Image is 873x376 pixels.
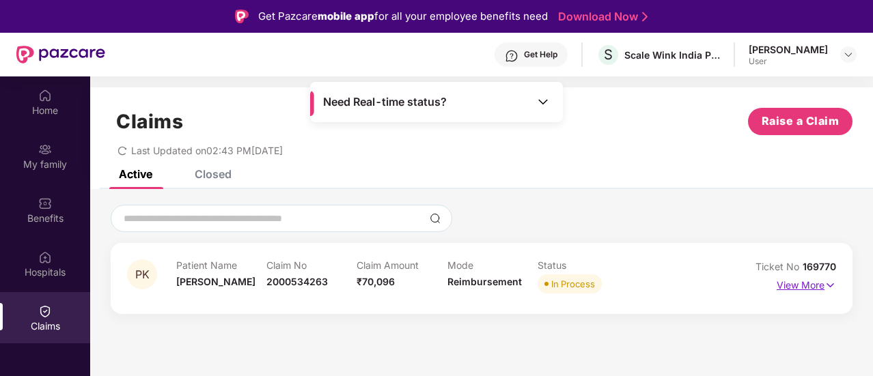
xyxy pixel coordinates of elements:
span: PK [135,269,150,280]
span: redo [117,145,127,156]
div: Get Help [524,49,557,60]
span: ₹70,096 [357,276,395,287]
img: svg+xml;base64,PHN2ZyB3aWR0aD0iMjAiIGhlaWdodD0iMjAiIHZpZXdCb3g9IjAgMCAyMCAyMCIgZmlsbD0ibm9uZSIgeG... [38,143,52,156]
button: Raise a Claim [748,108,853,135]
span: S [604,46,613,63]
img: svg+xml;base64,PHN2ZyBpZD0iRHJvcGRvd24tMzJ4MzIiIHhtbG5zPSJodHRwOi8vd3d3LnczLm9yZy8yMDAwL3N2ZyIgd2... [843,49,854,60]
span: Need Real-time status? [323,95,447,109]
p: View More [777,274,836,293]
strong: mobile app [318,10,374,23]
div: In Process [551,277,595,291]
p: Claim No [266,259,357,271]
div: Scale Wink India Private Limited [624,48,720,61]
div: Get Pazcare for all your employee benefits need [258,8,548,25]
img: Stroke [642,10,648,24]
p: Patient Name [176,259,266,271]
img: svg+xml;base64,PHN2ZyBpZD0iSG9tZSIgeG1sbnM9Imh0dHA6Ly93d3cudzMub3JnLzIwMDAvc3ZnIiB3aWR0aD0iMjAiIG... [38,89,52,102]
p: Mode [447,259,538,271]
img: svg+xml;base64,PHN2ZyBpZD0iU2VhcmNoLTMyeDMyIiB4bWxucz0iaHR0cDovL3d3dy53My5vcmcvMjAwMC9zdmciIHdpZH... [430,213,441,224]
a: Download Now [558,10,643,24]
h1: Claims [116,110,183,133]
img: Logo [235,10,249,23]
p: Status [538,259,628,271]
img: svg+xml;base64,PHN2ZyBpZD0iQmVuZWZpdHMiIHhtbG5zPSJodHRwOi8vd3d3LnczLm9yZy8yMDAwL3N2ZyIgd2lkdGg9Ij... [38,197,52,210]
span: [PERSON_NAME] [176,276,255,287]
div: User [749,56,828,67]
span: Ticket No [756,261,803,272]
span: Last Updated on 02:43 PM[DATE] [131,145,283,156]
div: [PERSON_NAME] [749,43,828,56]
div: Closed [195,167,232,181]
img: svg+xml;base64,PHN2ZyB4bWxucz0iaHR0cDovL3d3dy53My5vcmcvMjAwMC9zdmciIHdpZHRoPSIxNyIgaGVpZ2h0PSIxNy... [824,278,836,293]
img: Toggle Icon [536,95,550,109]
div: Active [119,167,152,181]
img: svg+xml;base64,PHN2ZyBpZD0iQ2xhaW0iIHhtbG5zPSJodHRwOi8vd3d3LnczLm9yZy8yMDAwL3N2ZyIgd2lkdGg9IjIwIi... [38,304,52,318]
span: 169770 [803,261,836,272]
span: Reimbursement [447,276,522,287]
span: Raise a Claim [762,113,840,130]
span: 2000534263 [266,276,328,287]
p: Claim Amount [357,259,447,271]
img: svg+xml;base64,PHN2ZyBpZD0iSG9zcGl0YWxzIiB4bWxucz0iaHR0cDovL3d3dy53My5vcmcvMjAwMC9zdmciIHdpZHRoPS... [38,250,52,264]
img: New Pazcare Logo [16,46,105,63]
img: svg+xml;base64,PHN2ZyBpZD0iSGVscC0zMngzMiIgeG1sbnM9Imh0dHA6Ly93d3cudzMub3JnLzIwMDAvc3ZnIiB3aWR0aD... [505,49,518,63]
